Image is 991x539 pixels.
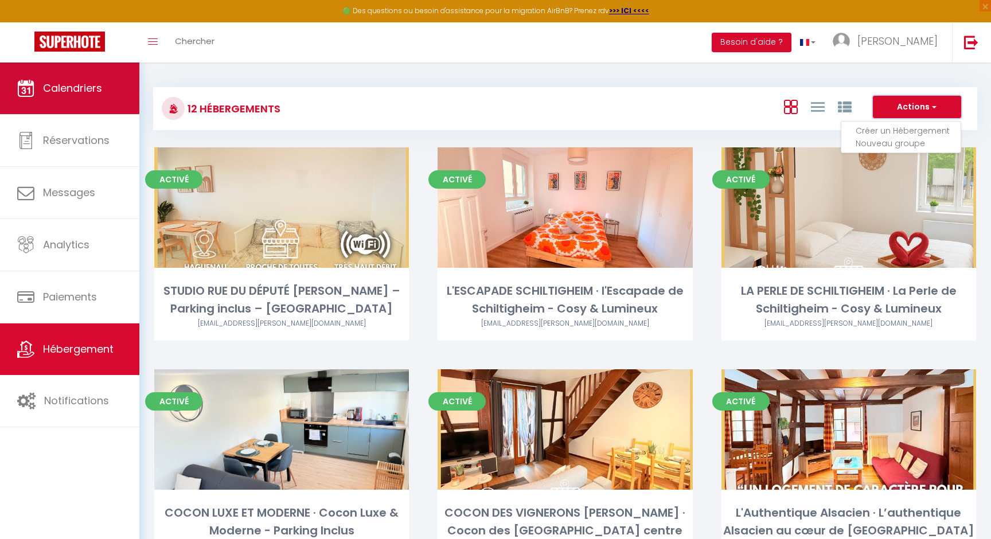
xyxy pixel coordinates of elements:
li: Créer un Hébergement [856,124,961,137]
span: Activé [712,392,770,411]
img: Super Booking [34,32,105,52]
li: Nouveau groupe [856,137,961,150]
a: >>> ICI <<<< [609,6,649,15]
span: Réservations [43,133,110,147]
span: Activé [145,170,202,189]
span: Activé [428,170,486,189]
div: Airbnb [438,318,692,329]
div: STUDIO RUE DU DÉPUTÉ [PERSON_NAME] – Parking inclus – [GEOGRAPHIC_DATA] [154,282,409,318]
span: Notifications [44,393,109,408]
button: Actions [873,96,961,119]
div: LA PERLE DE SCHILTIGHEIM · La Perle de Schiltigheim - Cosy & Lumineux [721,282,976,318]
span: Activé [712,170,770,189]
img: logout [964,35,978,49]
a: ... [PERSON_NAME] [824,22,952,63]
span: Chercher [175,35,214,47]
span: Paiements [43,290,97,304]
span: Activé [428,392,486,411]
span: Activé [145,392,202,411]
span: Hébergement [43,342,114,356]
a: Chercher [166,22,223,63]
h3: 12 Hébergements [185,96,280,122]
span: [PERSON_NAME] [857,34,938,48]
div: Airbnb [721,318,976,329]
span: Analytics [43,237,89,252]
img: ... [833,33,850,50]
a: Vue en Liste [811,97,825,116]
button: Besoin d'aide ? [712,33,791,52]
a: Vue en Box [784,97,798,116]
span: Messages [43,185,95,200]
div: L'ESCAPADE SCHILTIGHEIM · l'Escapade de Schiltigheim - Cosy & Lumineux [438,282,692,318]
div: Airbnb [154,318,409,329]
span: Calendriers [43,81,102,95]
a: Vue par Groupe [838,97,852,116]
